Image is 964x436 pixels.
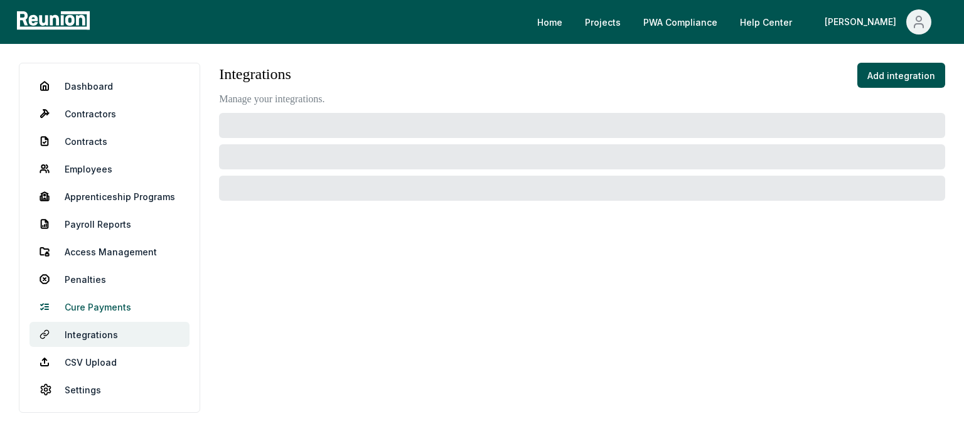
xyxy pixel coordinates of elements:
[29,322,190,347] a: Integrations
[527,9,572,35] a: Home
[29,349,190,375] a: CSV Upload
[29,294,190,319] a: Cure Payments
[527,9,951,35] nav: Main
[29,101,190,126] a: Contractors
[219,92,324,107] p: Manage your integrations.
[219,63,324,85] h3: Integrations
[825,9,901,35] div: [PERSON_NAME]
[575,9,631,35] a: Projects
[29,129,190,154] a: Contracts
[29,377,190,402] a: Settings
[857,63,945,88] button: Add integration
[29,211,190,237] a: Payroll Reports
[633,9,727,35] a: PWA Compliance
[29,184,190,209] a: Apprenticeship Programs
[815,9,941,35] button: [PERSON_NAME]
[730,9,802,35] a: Help Center
[29,267,190,292] a: Penalties
[29,73,190,98] a: Dashboard
[29,156,190,181] a: Employees
[29,239,190,264] a: Access Management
